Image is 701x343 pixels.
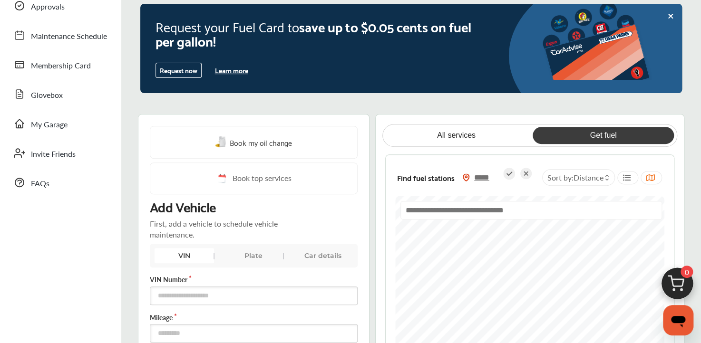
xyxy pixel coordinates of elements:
img: oil-change.e5047c97.svg [215,136,227,148]
img: location_vector_orange.38f05af8.svg [462,173,470,181]
button: Request now [156,63,202,78]
a: Book top services [150,162,358,194]
p: Add Vehicle [150,198,216,214]
span: Invite Friends [31,148,76,161]
img: cal_icon.0803b883.svg [215,172,228,184]
a: All services [386,127,527,144]
span: My Garage [31,119,68,131]
a: Book my oil change [215,136,292,149]
div: VIN [155,248,214,263]
span: Sort by : [547,172,603,183]
img: cart_icon.3d0951e8.svg [654,263,700,309]
span: Book top services [233,172,292,184]
a: Glovebox [9,82,112,106]
span: Membership Card [31,60,91,72]
div: Car details [293,248,353,263]
label: Mileage [150,313,358,322]
button: Learn more [211,63,252,77]
span: Request your Fuel Card to [156,15,299,38]
span: Maintenance Schedule [31,30,107,43]
span: Approvals [31,1,65,13]
span: Glovebox [31,89,63,102]
p: First, add a vehicle to schedule vehicle maintenance. [150,218,295,240]
span: FAQs [31,178,49,190]
a: FAQs [9,170,112,195]
a: Membership Card [9,52,112,77]
span: save up to $0.05 cents on fuel per gallon! [156,15,471,52]
span: Find fuel stations [397,171,455,184]
a: Get fuel [533,127,674,144]
span: Distance [574,172,603,183]
span: 0 [681,266,693,278]
a: Maintenance Schedule [9,23,112,48]
iframe: Button to launch messaging window [663,305,693,335]
a: My Garage [9,111,112,136]
span: Book my oil change [230,136,292,149]
label: VIN Number [150,275,358,284]
div: Plate [224,248,283,263]
a: Invite Friends [9,141,112,165]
